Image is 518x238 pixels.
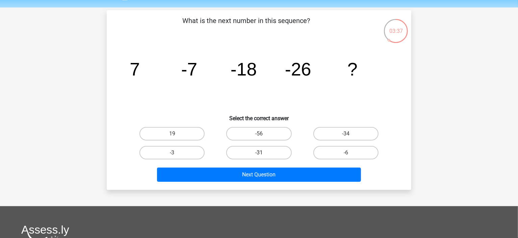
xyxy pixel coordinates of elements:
tspan: 7 [130,59,140,79]
label: 19 [139,127,205,140]
label: -34 [313,127,379,140]
tspan: -26 [285,59,311,79]
h6: Select the correct answer [118,110,400,122]
tspan: ? [347,59,358,79]
label: -31 [226,146,291,159]
tspan: -18 [231,59,257,79]
tspan: -7 [181,59,198,79]
p: What is the next number in this sequence? [118,16,375,36]
label: -6 [313,146,379,159]
label: -3 [139,146,205,159]
button: Next Question [157,168,361,182]
label: -56 [226,127,291,140]
div: 03:37 [383,18,409,35]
